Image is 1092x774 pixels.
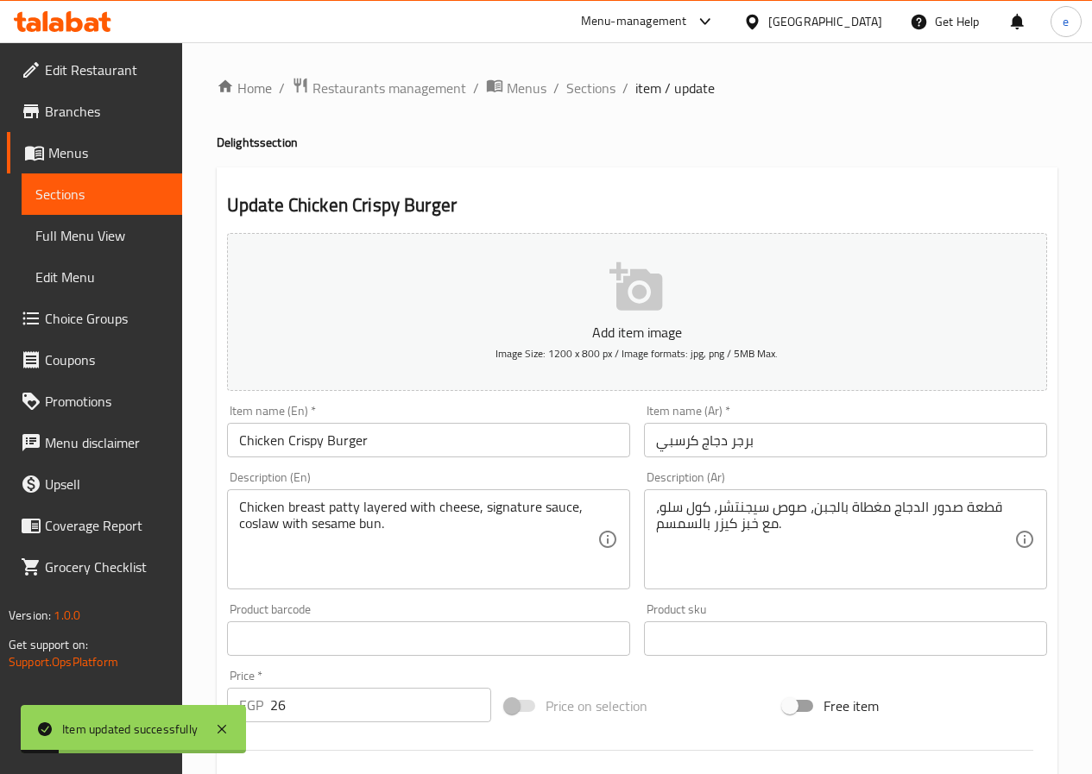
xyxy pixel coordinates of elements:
a: Coupons [7,339,182,381]
span: Menu disclaimer [45,432,168,453]
span: 1.0.0 [54,604,80,626]
input: Please enter product sku [644,621,1047,656]
li: / [553,78,559,98]
span: Version: [9,604,51,626]
div: [GEOGRAPHIC_DATA] [768,12,882,31]
span: Grocery Checklist [45,557,168,577]
span: Upsell [45,474,168,494]
span: Get support on: [9,633,88,656]
a: Full Menu View [22,215,182,256]
input: Please enter price [270,688,491,722]
a: Restaurants management [292,77,466,99]
span: Menus [507,78,546,98]
span: Edit Menu [35,267,168,287]
a: Grocery Checklist [7,546,182,588]
a: Sections [566,78,615,98]
span: Edit Restaurant [45,60,168,80]
h2: Update Chicken Crispy Burger [227,192,1047,218]
span: item / update [635,78,715,98]
input: Enter name Ar [644,423,1047,457]
a: Menu disclaimer [7,422,182,463]
a: Edit Menu [22,256,182,298]
a: Menus [7,132,182,173]
span: Full Menu View [35,225,168,246]
button: Add item imageImage Size: 1200 x 800 px / Image formats: jpg, png / 5MB Max. [227,233,1047,391]
div: Menu-management [581,11,687,32]
li: / [279,78,285,98]
textarea: Chicken breast patty layered with cheese, signature sauce, coslaw with sesame bun. [239,499,597,581]
a: Menus [486,77,546,99]
span: Promotions [45,391,168,412]
a: Branches [7,91,182,132]
p: Add item image [254,322,1020,343]
a: Edit Restaurant [7,49,182,91]
a: Coverage Report [7,505,182,546]
span: Sections [35,184,168,205]
a: Promotions [7,381,182,422]
span: Free item [824,695,879,716]
span: Coupons [45,349,168,370]
span: Branches [45,101,168,122]
input: Enter name En [227,423,630,457]
a: Support.OpsPlatform [9,651,118,673]
h4: Delights section [217,134,1057,151]
a: Sections [22,173,182,215]
div: Item updated successfully [62,720,198,739]
span: Coverage Report [45,515,168,536]
a: Upsell [7,463,182,505]
span: Restaurants management [312,78,466,98]
textarea: قطعة صدور الدجاج مغطاة بالجبن، صوص سيجنتشر، كول سلو، مع خبز كيزر بالسمسم. [656,499,1014,581]
a: Home [217,78,272,98]
span: Image Size: 1200 x 800 px / Image formats: jpg, png / 5MB Max. [496,343,778,363]
nav: breadcrumb [217,77,1057,99]
input: Please enter product barcode [227,621,630,656]
p: EGP [239,695,263,715]
span: Choice Groups [45,308,168,329]
span: Price on selection [546,695,647,716]
span: e [1063,12,1069,31]
span: Menus [48,142,168,163]
a: Choice Groups [7,298,182,339]
li: / [473,78,479,98]
li: / [622,78,628,98]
